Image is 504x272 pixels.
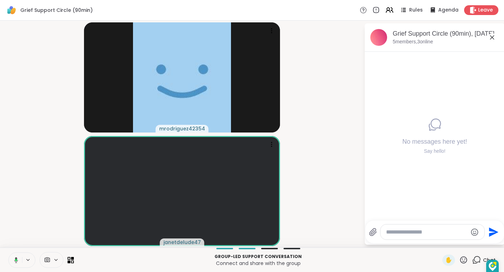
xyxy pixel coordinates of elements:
[393,38,433,45] p: 5 members, 3 online
[20,7,93,14] span: Grief Support Circle (90min)
[409,7,423,14] span: Rules
[133,22,231,133] img: mrodriguez42354
[78,253,438,260] p: Group-led support conversation
[485,224,500,240] button: Send
[393,29,499,38] div: Grief Support Circle (90min), [DATE]
[6,4,17,16] img: ShareWell Logomark
[489,262,497,271] img: DzVsEph+IJtmAAAAAElFTkSuQmCC
[159,125,205,132] span: mrodriguez42354
[438,7,458,14] span: Agenda
[445,256,452,264] span: ✋
[478,7,493,14] span: Leave
[78,260,438,267] p: Connect and share with the group
[386,229,468,236] textarea: Type your message
[163,239,201,246] span: janetdelude47
[402,137,467,146] h4: No messages here yet!
[483,257,496,264] span: Chat
[402,148,467,155] div: Say hello!
[470,228,479,236] button: Emoji picker
[370,29,387,46] img: Grief Support Circle (90min), Sep 06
